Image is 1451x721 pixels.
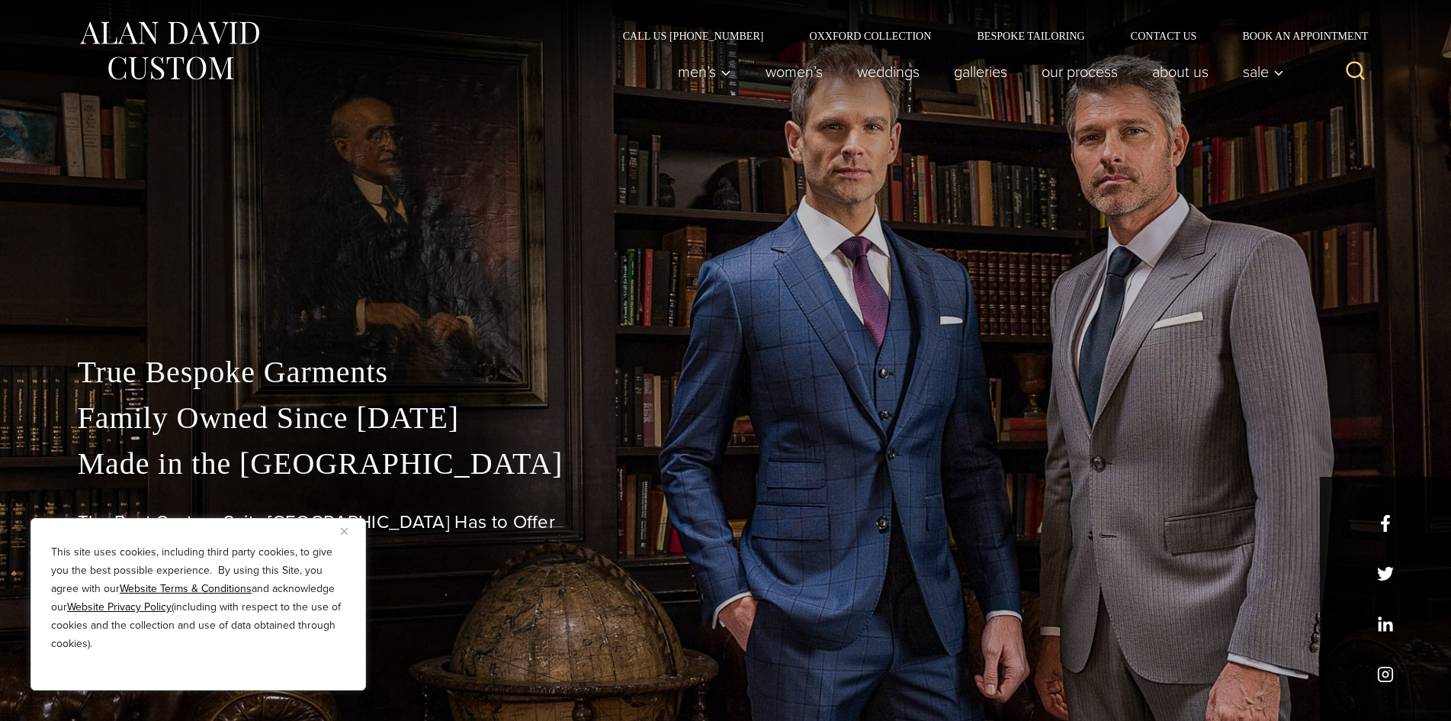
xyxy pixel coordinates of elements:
a: Women’s [748,56,839,87]
a: Galleries [936,56,1024,87]
button: Close [341,522,359,540]
img: Close [341,528,348,535]
a: Website Privacy Policy [67,599,172,615]
a: Bespoke Tailoring [954,31,1107,41]
a: weddings [839,56,936,87]
p: This site uses cookies, including third party cookies, to give you the best possible experience. ... [51,543,345,653]
a: About Us [1135,56,1225,87]
a: Oxxford Collection [786,31,954,41]
a: Our Process [1024,56,1135,87]
a: Contact Us [1108,31,1220,41]
a: Book an Appointment [1219,31,1373,41]
img: Alan David Custom [78,17,261,85]
h1: The Best Custom Suits [GEOGRAPHIC_DATA] Has to Offer [78,511,1374,533]
p: True Bespoke Garments Family Owned Since [DATE] Made in the [GEOGRAPHIC_DATA] [78,349,1374,487]
button: View Search Form [1337,53,1374,90]
a: Website Terms & Conditions [120,581,252,597]
nav: Primary Navigation [660,56,1292,87]
span: Men’s [678,64,731,79]
a: Call Us [PHONE_NUMBER] [600,31,787,41]
nav: Secondary Navigation [600,31,1374,41]
span: Sale [1243,64,1284,79]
